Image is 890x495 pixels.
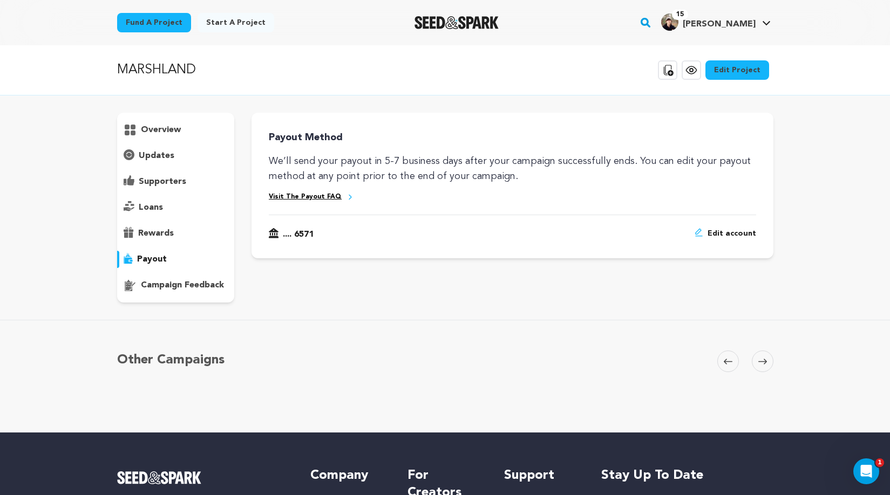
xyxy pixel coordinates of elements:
[708,228,756,241] span: Edit account
[117,251,235,268] button: payout
[269,154,756,184] p: We’ll send your payout in 5-7 business days after your campaign successfully ends. You can edit y...
[659,11,773,34] span: Ray C.'s Profile
[117,199,235,216] button: loans
[695,228,756,241] a: Edit account
[683,20,756,29] span: [PERSON_NAME]
[141,123,181,136] p: overview
[705,60,769,80] a: Edit Project
[117,147,235,164] button: updates
[139,149,174,162] p: updates
[661,13,756,31] div: Ray C.'s Profile
[269,130,756,145] h4: Payout Method
[117,225,235,242] button: rewards
[875,458,884,467] span: 1
[117,121,235,139] button: overview
[661,13,678,31] img: ff8e4f4b12bdcf52.jpg
[198,13,274,32] a: Start a project
[117,60,196,80] p: MARSHLAND
[117,471,202,484] img: Seed&Spark Logo
[139,201,163,214] p: loans
[659,11,773,31] a: Ray C.'s Profile
[137,253,167,266] p: payout
[269,192,342,202] a: Visit The Payout FAQ
[138,227,174,240] p: rewards
[283,228,314,241] p: .... 6571
[117,13,191,32] a: Fund a project
[117,277,235,294] button: campaign feedback
[601,467,773,484] h5: Stay up to date
[117,350,225,370] h5: Other Campaigns
[415,16,499,29] img: Seed&Spark Logo Dark Mode
[117,173,235,190] button: supporters
[853,458,879,484] iframe: Intercom live chat
[672,9,688,20] span: 15
[310,467,385,484] h5: Company
[139,175,186,188] p: supporters
[504,467,579,484] h5: Support
[415,16,499,29] a: Seed&Spark Homepage
[141,279,224,292] p: campaign feedback
[117,471,289,484] a: Seed&Spark Homepage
